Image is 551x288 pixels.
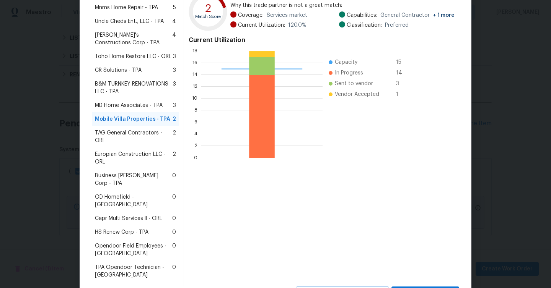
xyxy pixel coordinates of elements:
span: 3 [173,102,176,109]
text: 8 [194,108,197,112]
text: 10 [192,96,197,100]
span: 3 [396,80,408,87]
span: [PERSON_NAME]'s Constructions Corp - TPA [95,31,172,47]
span: Vendor Accepted [335,91,379,98]
span: Toho Home Restore LLC - ORL [95,53,171,60]
span: Classification: [347,21,382,29]
span: Coverage: [238,11,264,19]
text: 2 [195,144,197,148]
span: 0 [172,228,176,236]
span: 0 [172,193,176,209]
span: Business [PERSON_NAME] Corp - TPA [95,172,172,187]
span: 0 [172,172,176,187]
span: Sent to vendor [335,80,373,87]
text: 6 [194,120,197,124]
span: 14 [396,69,408,77]
span: Mobile Villa Properties - TPA [95,115,170,123]
text: Match Score [195,15,221,19]
span: HS Renew Corp - TPA [95,228,148,236]
span: Why this trade partner is not a great match: [230,2,455,9]
span: TAG General Contractors - ORL [95,129,173,144]
span: Opendoor Field Employees - [GEOGRAPHIC_DATA] [95,242,172,257]
span: OD Homefield - [GEOGRAPHIC_DATA] [95,193,172,209]
span: 2 [173,150,176,166]
text: 4 [194,132,197,136]
span: 5 [173,4,176,11]
span: 2 [173,129,176,144]
text: 14 [192,72,197,77]
span: Capr Multi Services ll - ORL [95,215,162,222]
span: 3 [173,80,176,95]
text: 2 [205,3,211,14]
span: B&M TURNKEY RENOVATIONS LLC - TPA [95,80,173,95]
span: 1 [396,91,408,98]
text: 16 [192,60,197,65]
span: 4 [172,18,176,25]
span: 2 [173,115,176,123]
span: Services market [267,11,307,19]
span: In Progress [335,69,363,77]
span: Current Utilization: [238,21,285,29]
span: Mnms Home Repair - TPA [95,4,158,11]
span: MD Home Associates - TPA [95,102,163,109]
text: 0 [194,155,197,160]
text: 18 [192,49,197,53]
text: 12 [193,84,197,89]
span: 0 [172,215,176,222]
span: Uncle Cheds Ent., LLC - TPA [95,18,164,25]
span: 0 [172,264,176,279]
span: 120.0 % [288,21,306,29]
span: 3 [173,53,176,60]
span: CR Solutions - TPA [95,66,142,74]
span: TPA Opendoor Technician - [GEOGRAPHIC_DATA] [95,264,172,279]
span: General Contractor [380,11,455,19]
span: 3 [173,66,176,74]
span: Capacity [335,58,357,66]
span: Preferred [385,21,409,29]
span: 15 [396,58,408,66]
span: 4 [172,31,176,47]
span: Capabilities: [347,11,377,19]
span: Europian Construction LLC - ORL [95,150,173,166]
span: 0 [172,242,176,257]
h4: Current Utilization [189,36,455,44]
span: + 1 more [433,13,455,18]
